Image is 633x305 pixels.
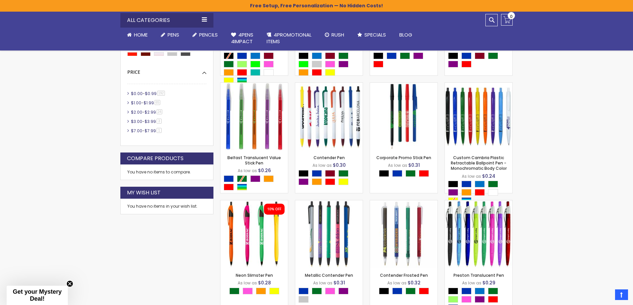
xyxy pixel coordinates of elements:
div: Purple [250,175,260,182]
div: Purple [338,61,348,67]
a: Preston Translucent Pen [445,200,512,206]
div: Yellow [269,288,279,294]
span: $1.99 [144,100,154,106]
div: Select A Color [299,288,363,304]
span: 4Pens 4impact [231,31,253,45]
div: 10% OFF [267,207,281,212]
span: $7.99 [145,128,156,134]
a: 4PROMOTIONALITEMS [260,28,318,49]
span: $7.00 [131,128,142,134]
span: As low as [238,168,257,173]
div: Select A Color [379,288,432,296]
div: Blue Light [250,52,260,59]
span: As low as [388,162,407,168]
a: Blog [393,28,419,42]
img: Metallic Contender Pen [295,200,363,268]
a: Preston Translucent Pen [453,272,504,278]
div: Blue Light [475,288,485,294]
div: All Categories [120,13,213,28]
div: Black [373,52,383,59]
div: Green [229,288,239,294]
div: Black [299,170,309,177]
span: $0.30 [333,162,346,168]
div: Red [461,61,471,67]
div: Blue [224,175,234,182]
div: Get your Mystery Deal!Close teaser [7,286,68,305]
div: Pink [264,61,274,67]
div: Blue [387,52,397,59]
div: Black [448,181,458,187]
div: Blue [392,288,402,294]
a: Neon Slimster Pen [220,200,288,206]
span: 192 [157,91,165,96]
div: Red [475,189,485,196]
div: Green Light [448,296,458,303]
span: As low as [462,280,481,286]
a: Custom Cambria Plastic Retractable Ballpoint Pen - Monochromatic Body Color [451,155,507,171]
div: Black [379,288,389,294]
span: $0.31 [333,279,345,286]
img: Corporate Promo Stick Pen [370,83,438,150]
div: Select A Color [224,52,288,86]
div: Assorted [461,197,471,204]
div: Select A Color [373,52,438,69]
span: $0.32 [408,279,421,286]
div: Purple [475,296,485,303]
span: Pens [168,31,179,38]
div: Select A Color [229,288,283,296]
img: Neon Slimster Pen [220,200,288,268]
a: 4Pens4impact [224,28,260,49]
div: You have no items to compare. [120,164,213,180]
div: Green [312,288,322,294]
span: Rush [331,31,344,38]
a: Neon Slimster Pen [236,272,273,278]
a: 0 [501,14,513,26]
div: Pink [243,288,253,294]
span: As low as [387,280,407,286]
div: Select A Color [224,175,288,192]
a: Belfast Translucent Value Stick Pen [220,82,288,88]
div: Red [312,69,322,76]
span: As low as [313,280,332,286]
div: Red [488,296,498,303]
div: Select A Color [448,181,512,206]
div: Grey Light [312,61,322,67]
div: Blue Light [312,52,322,59]
div: Green Light [237,61,247,67]
div: Burgundy [325,52,335,59]
span: $0.00 [131,91,143,96]
div: Lime Green [250,61,260,67]
div: Green [338,170,348,177]
div: Red [419,170,429,177]
div: Black [299,52,309,59]
div: Black [379,170,389,177]
img: Contender Pen [295,83,363,150]
div: Green [224,61,234,67]
a: Pencils [186,28,224,42]
div: Select A Color [299,52,363,77]
div: Red [224,184,234,190]
div: Black [448,288,458,294]
a: Contender Frosted Pen [380,272,428,278]
a: Corporate Promo Stick Pen [376,155,431,160]
div: Blue [461,52,471,59]
span: $0.29 [482,279,495,286]
div: Yellow [224,77,234,84]
a: $0.00-$0.99192 [129,91,167,96]
a: Metallic Contender Pen [295,200,363,206]
div: Orange [312,178,322,185]
span: $0.26 [258,167,271,174]
a: $3.00-$3.993 [129,119,164,124]
div: Assorted [237,184,247,190]
span: Blog [399,31,412,38]
div: Green [488,52,498,59]
div: Red [325,178,335,185]
span: 65 [155,100,160,105]
div: Black [448,52,458,59]
span: Specials [364,31,386,38]
img: Custom Cambria Plastic Retractable Ballpoint Pen - Monochromatic Body Color [445,83,512,150]
a: Contender Pen [295,82,363,88]
div: Green [406,288,416,294]
span: $1.00 [131,100,141,106]
a: Top [615,289,628,300]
